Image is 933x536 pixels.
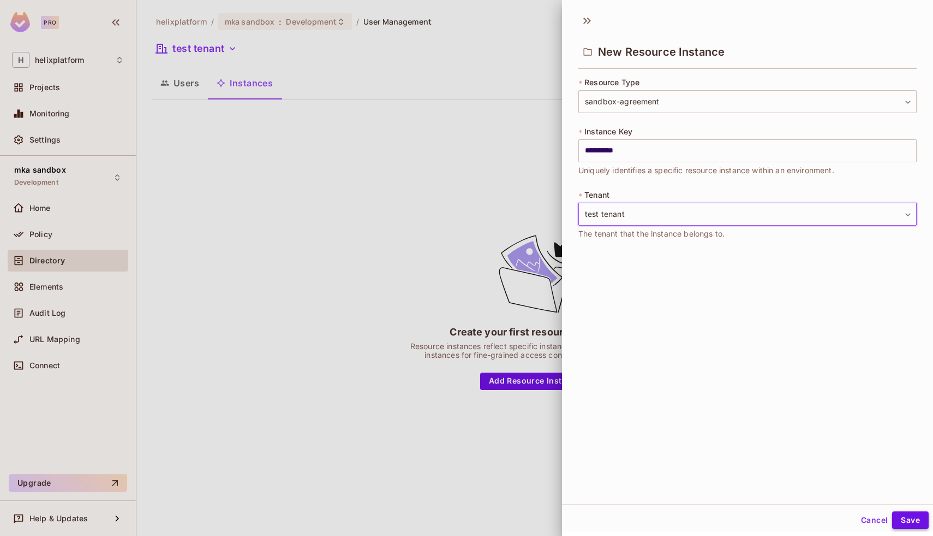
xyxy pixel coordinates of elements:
[578,164,834,176] span: Uniquely identifies a specific resource instance within an environment.
[892,511,929,529] button: Save
[857,511,892,529] button: Cancel
[578,228,725,240] span: The tenant that the instance belongs to.
[578,90,917,113] div: sandbox-agreement
[598,45,725,58] span: New Resource Instance
[578,203,917,226] div: test tenant
[584,191,609,199] span: Tenant
[584,127,632,136] span: Instance Key
[584,78,639,87] span: Resource Type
